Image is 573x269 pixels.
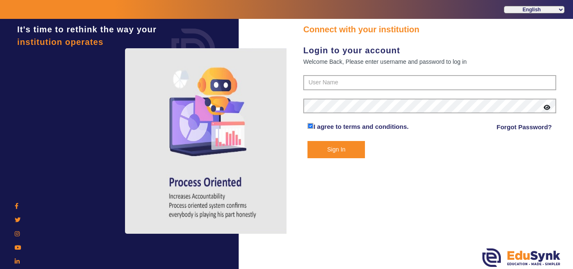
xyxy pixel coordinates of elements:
a: Forgot Password? [497,122,552,132]
span: institution operates [17,37,104,47]
img: edusynk.png [482,248,560,267]
span: It's time to rethink the way your [17,25,156,34]
img: login4.png [125,48,301,234]
div: Login to your account [303,44,556,57]
img: login.png [162,19,225,82]
input: User Name [303,75,556,90]
button: Sign In [307,141,365,158]
div: Connect with your institution [303,23,556,36]
a: I agree to terms and conditions. [313,123,409,130]
div: Welcome Back, Please enter username and password to log in [303,57,556,67]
